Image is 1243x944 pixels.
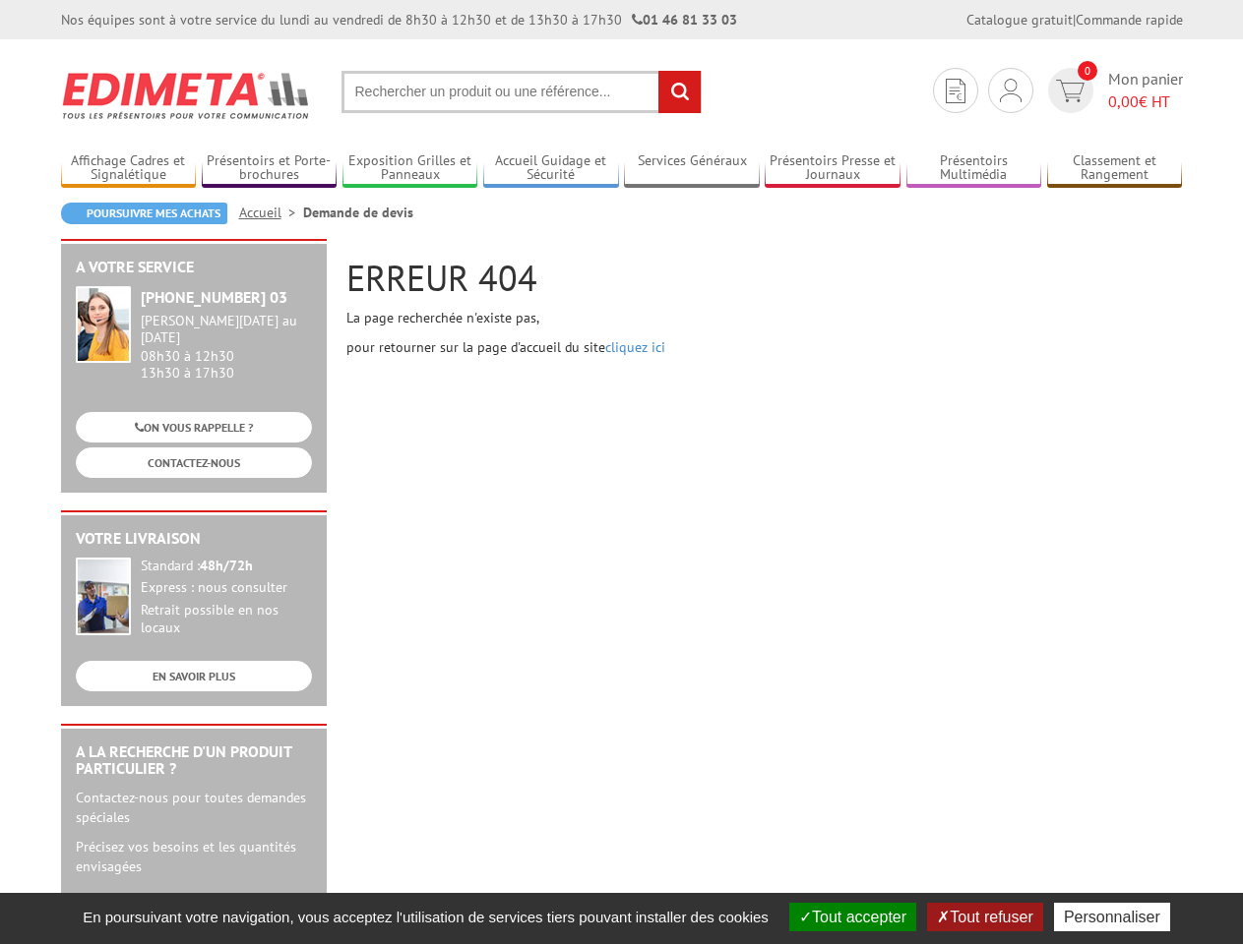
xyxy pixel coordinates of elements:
div: 08h30 à 12h30 13h30 à 17h30 [141,313,312,381]
li: Demande de devis [303,203,413,222]
strong: 01 46 81 33 03 [632,11,737,29]
div: Retrait possible en nos locaux [141,602,312,637]
button: Tout accepter [789,903,916,931]
a: cliquez ici [605,338,665,356]
h1: ERREUR 404 [346,259,1183,298]
img: widget-service.jpg [76,286,131,363]
span: 0 [1078,61,1097,81]
a: Catalogue gratuit [966,11,1073,29]
span: € HT [1108,90,1183,113]
img: devis rapide [946,79,965,103]
a: Accueil [239,204,303,221]
button: Personnaliser (fenêtre modale) [1054,903,1170,931]
p: pour retourner sur la page d'accueil du site [346,337,1183,357]
h2: A votre service [76,259,312,276]
img: devis rapide [1056,80,1085,102]
a: Services Généraux [624,152,760,185]
img: Edimeta [61,59,312,132]
a: CONTACTEZ-NOUS [76,447,312,478]
p: Précisez vos besoins et les quantités envisagées [76,837,312,876]
a: Exposition Grilles et Panneaux [342,152,478,185]
div: Nos équipes sont à votre service du lundi au vendredi de 8h30 à 12h30 et de 13h30 à 17h30 [61,10,737,29]
img: devis rapide [1000,79,1022,102]
div: [PERSON_NAME][DATE] au [DATE] [141,313,312,346]
div: Standard : [141,558,312,575]
a: EN SAVOIR PLUS [76,661,312,691]
button: Tout refuser [927,903,1042,931]
p: La page recherchée n'existe pas, [346,308,1183,327]
input: Rechercher un produit ou une référence... [342,71,702,113]
a: Commande rapide [1076,11,1183,29]
p: Contactez-nous pour toutes demandes spéciales [76,788,312,827]
span: En poursuivant votre navigation, vous acceptez l'utilisation de services tiers pouvant installer ... [73,909,778,925]
div: | [966,10,1183,29]
a: Présentoirs Presse et Journaux [765,152,901,185]
a: Classement et Rangement [1047,152,1183,185]
a: devis rapide 0 Mon panier 0,00€ HT [1043,68,1183,113]
a: Présentoirs et Porte-brochures [202,152,338,185]
a: Affichage Cadres et Signalétique [61,152,197,185]
strong: 48h/72h [200,557,253,574]
h2: Votre livraison [76,530,312,548]
a: Présentoirs Multimédia [906,152,1042,185]
span: Mon panier [1108,68,1183,113]
a: Accueil Guidage et Sécurité [483,152,619,185]
div: Express : nous consulter [141,579,312,597]
strong: [PHONE_NUMBER] 03 [141,287,287,307]
h2: A la recherche d'un produit particulier ? [76,743,312,778]
a: ON VOUS RAPPELLE ? [76,412,312,442]
img: widget-livraison.jpg [76,558,131,635]
input: rechercher [658,71,701,113]
span: 0,00 [1108,91,1139,111]
a: Poursuivre mes achats [61,203,227,224]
